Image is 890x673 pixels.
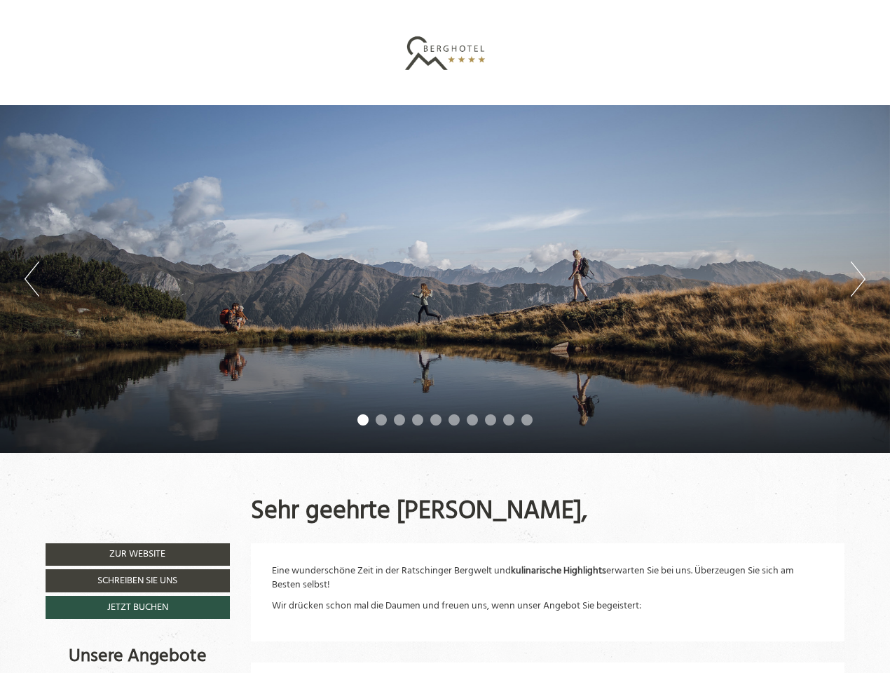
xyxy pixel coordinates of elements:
[251,498,587,526] h1: Sehr geehrte [PERSON_NAME],
[46,569,230,592] a: Schreiben Sie uns
[46,596,230,619] a: Jetzt buchen
[272,564,824,592] p: Eine wunderschöne Zeit in der Ratschinger Bergwelt und erwarten Sie bei uns. Überzeugen Sie sich ...
[25,261,39,297] button: Previous
[46,543,230,566] a: Zur Website
[511,563,606,579] strong: kulinarische Highlights
[46,644,230,669] div: Unsere Angebote
[272,599,824,613] p: Wir drücken schon mal die Daumen und freuen uns, wenn unser Angebot Sie begeistert:
[851,261,865,297] button: Next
